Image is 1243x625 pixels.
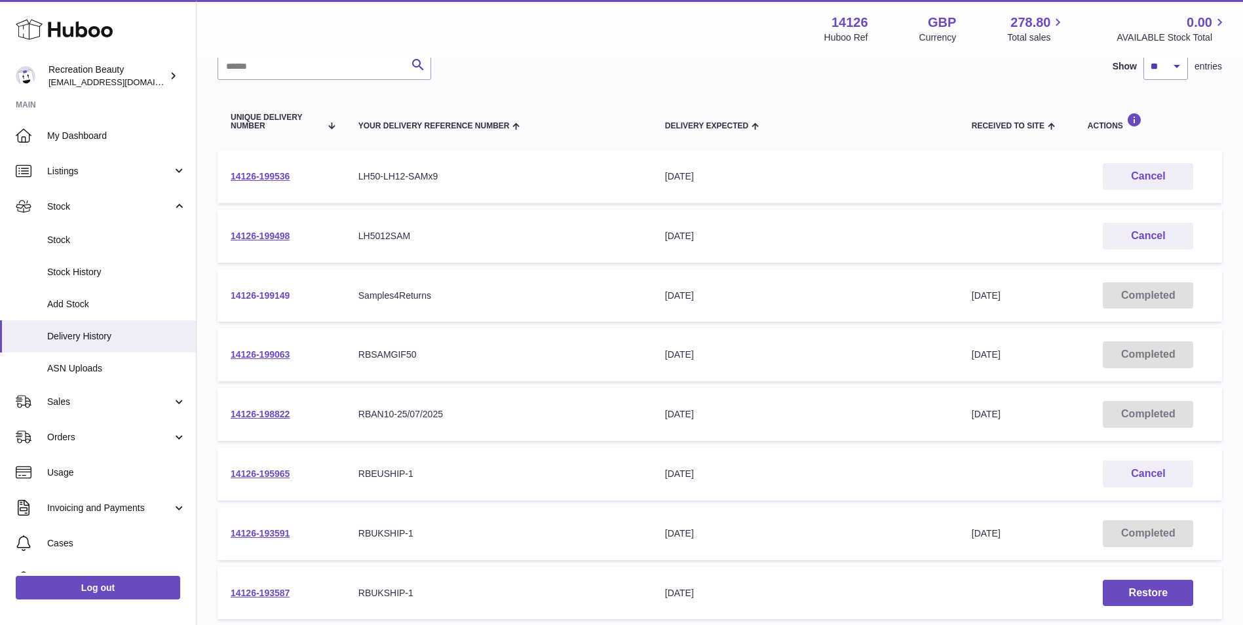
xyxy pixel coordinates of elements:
[231,231,290,241] a: 14126-199498
[1195,60,1222,73] span: entries
[47,330,186,343] span: Delivery History
[1010,14,1050,31] span: 278.80
[665,527,946,540] div: [DATE]
[47,502,172,514] span: Invoicing and Payments
[358,230,639,242] div: LH5012SAM
[47,266,186,278] span: Stock History
[358,290,639,302] div: Samples4Returns
[231,290,290,301] a: 14126-199149
[1113,60,1137,73] label: Show
[231,528,290,539] a: 14126-193591
[47,234,186,246] span: Stock
[824,31,868,44] div: Huboo Ref
[231,113,320,130] span: Unique Delivery Number
[231,409,290,419] a: 14126-198822
[47,537,186,550] span: Cases
[47,298,186,311] span: Add Stock
[1187,14,1212,31] span: 0.00
[665,122,748,130] span: Delivery Expected
[358,170,639,183] div: LH50-LH12-SAMx9
[1103,580,1193,607] button: Restore
[231,588,290,598] a: 14126-193587
[358,527,639,540] div: RBUKSHIP-1
[16,66,35,86] img: internalAdmin-14126@internal.huboo.com
[665,230,946,242] div: [DATE]
[47,362,186,375] span: ASN Uploads
[972,409,1001,419] span: [DATE]
[358,408,639,421] div: RBAN10-25/07/2025
[972,122,1044,130] span: Received to Site
[16,576,180,599] a: Log out
[358,349,639,361] div: RBSAMGIF50
[832,14,868,31] strong: 14126
[1088,113,1209,130] div: Actions
[231,349,290,360] a: 14126-199063
[358,468,639,480] div: RBEUSHIP-1
[358,587,639,599] div: RBUKSHIP-1
[972,528,1001,539] span: [DATE]
[665,349,946,361] div: [DATE]
[47,396,172,408] span: Sales
[1103,223,1193,250] button: Cancel
[47,431,172,444] span: Orders
[665,290,946,302] div: [DATE]
[48,77,193,87] span: [EMAIL_ADDRESS][DOMAIN_NAME]
[47,200,172,213] span: Stock
[665,408,946,421] div: [DATE]
[358,122,510,130] span: Your Delivery Reference Number
[1117,14,1227,44] a: 0.00 AVAILABLE Stock Total
[919,31,957,44] div: Currency
[1117,31,1227,44] span: AVAILABLE Stock Total
[47,165,172,178] span: Listings
[231,171,290,181] a: 14126-199536
[1103,461,1193,487] button: Cancel
[48,64,166,88] div: Recreation Beauty
[928,14,956,31] strong: GBP
[1007,31,1065,44] span: Total sales
[1007,14,1065,44] a: 278.80 Total sales
[972,349,1001,360] span: [DATE]
[231,468,290,479] a: 14126-195965
[665,587,946,599] div: [DATE]
[47,466,186,479] span: Usage
[47,130,186,142] span: My Dashboard
[1103,163,1193,190] button: Cancel
[972,290,1001,301] span: [DATE]
[665,468,946,480] div: [DATE]
[665,170,946,183] div: [DATE]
